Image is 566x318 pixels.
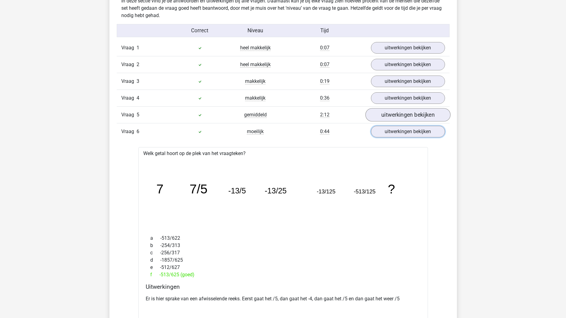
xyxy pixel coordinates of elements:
span: 6 [137,129,139,134]
span: 4 [137,95,139,101]
tspan: -13/5 [228,186,246,195]
span: 0:36 [320,95,329,101]
tspan: 7 [156,182,163,196]
span: heel makkelijk [240,45,271,51]
span: gemiddeld [244,112,267,118]
span: 0:07 [320,45,329,51]
span: a [150,235,160,242]
div: Correct [172,27,228,34]
span: Vraag [121,128,137,135]
span: 2:12 [320,112,329,118]
div: -513/625 (goed) [146,271,421,278]
span: moeilijk [247,129,264,135]
div: -512/627 [146,264,421,271]
span: 3 [137,78,139,84]
a: uitwerkingen bekijken [371,126,445,137]
span: Vraag [121,44,137,51]
tspan: -513/125 [354,189,375,195]
span: f [150,271,159,278]
tspan: ? [388,182,395,196]
span: makkelijk [245,95,265,101]
a: uitwerkingen bekijken [371,42,445,54]
span: 0:07 [320,62,329,68]
span: Vraag [121,78,137,85]
a: uitwerkingen bekijken [371,92,445,104]
span: Vraag [121,61,137,68]
span: makkelijk [245,78,265,84]
span: 0:19 [320,78,329,84]
div: -1857/625 [146,256,421,264]
tspan: 7/5 [190,182,208,196]
tspan: -13/125 [317,189,335,195]
div: Niveau [228,27,283,34]
span: 2 [137,62,139,67]
div: -513/622 [146,235,421,242]
a: uitwerkingen bekijken [365,108,450,122]
div: -254/313 [146,242,421,249]
span: Vraag [121,111,137,118]
span: b [150,242,160,249]
tspan: -13/25 [265,186,287,195]
span: heel makkelijk [240,62,271,68]
span: 0:44 [320,129,329,135]
span: 5 [137,112,139,118]
span: 1 [137,45,139,51]
p: Er is hier sprake van een afwisselende reeks. Eerst gaat het /5, dan gaat het -4, dan gaat het /5... [146,295,421,302]
div: Tijd [283,27,366,34]
span: Vraag [121,94,137,102]
a: uitwerkingen bekijken [371,76,445,87]
span: e [150,264,160,271]
h4: Uitwerkingen [146,283,421,290]
span: d [150,256,160,264]
span: c [150,249,160,256]
div: -256/317 [146,249,421,256]
a: uitwerkingen bekijken [371,59,445,70]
